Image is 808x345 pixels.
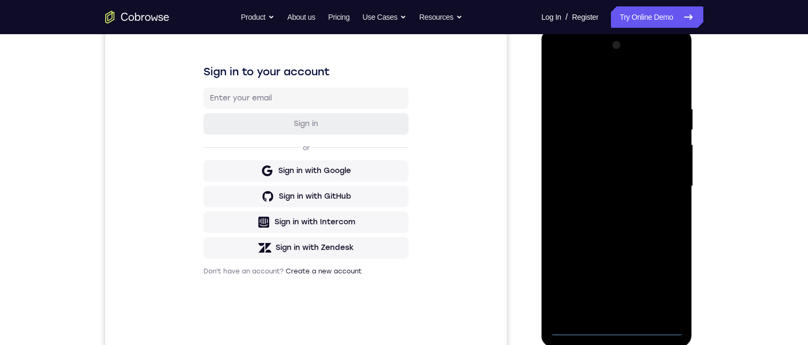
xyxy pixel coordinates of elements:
[566,11,568,23] span: /
[419,6,462,28] button: Resources
[174,200,246,211] div: Sign in with GitHub
[98,169,303,191] button: Sign in with Google
[328,6,349,28] a: Pricing
[98,221,303,242] button: Sign in with Intercom
[611,6,703,28] a: Try Online Demo
[173,175,246,185] div: Sign in with Google
[181,277,256,284] a: Create a new account
[287,6,315,28] a: About us
[363,6,406,28] button: Use Cases
[98,195,303,216] button: Sign in with GitHub
[170,252,249,262] div: Sign in with Zendesk
[241,6,274,28] button: Product
[542,6,561,28] a: Log In
[98,246,303,268] button: Sign in with Zendesk
[105,11,169,23] a: Go to the home page
[195,153,207,161] p: or
[169,226,250,237] div: Sign in with Intercom
[98,276,303,285] p: Don't have an account?
[572,6,598,28] a: Register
